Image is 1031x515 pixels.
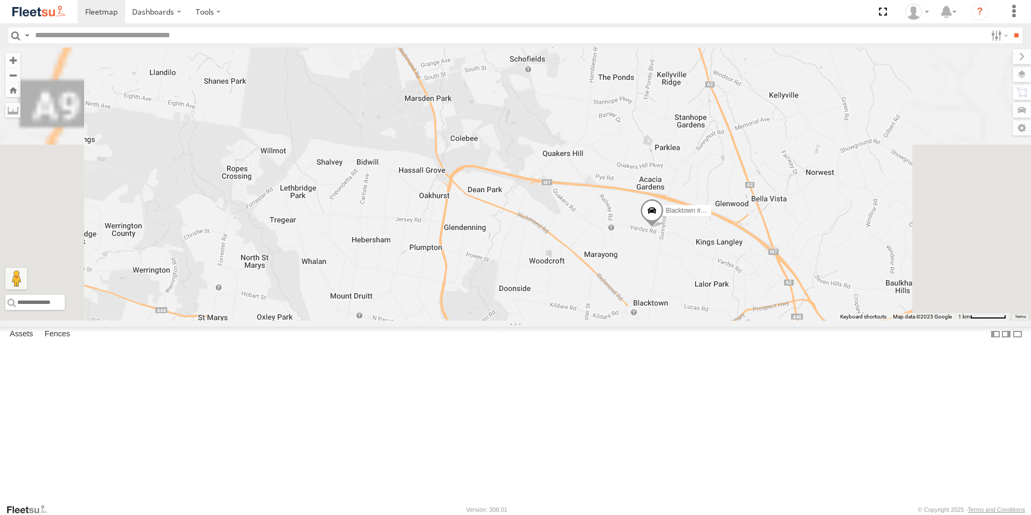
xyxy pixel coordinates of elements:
a: Visit our Website [6,504,56,515]
label: Dock Summary Table to the Left [990,327,1001,342]
img: fleetsu-logo-horizontal.svg [11,4,67,19]
div: © Copyright 2025 - [918,506,1025,513]
button: Zoom Home [5,83,20,97]
label: Search Query [23,28,31,43]
span: 1 km [958,314,970,320]
div: Version: 308.01 [466,506,507,513]
button: Zoom in [5,53,20,67]
button: Zoom out [5,67,20,83]
div: Adrian Singleton [902,4,933,20]
label: Search Filter Options [987,28,1010,43]
button: Drag Pegman onto the map to open Street View [5,268,27,289]
i: ? [971,3,988,21]
button: Keyboard shortcuts [840,313,886,321]
label: Assets [4,327,38,342]
span: Map data ©2025 Google [893,314,952,320]
button: Map Scale: 1 km per 63 pixels [955,313,1009,321]
a: Terms and Conditions [968,506,1025,513]
label: Map Settings [1013,120,1031,135]
span: Blacktown #1 (T09 - [PERSON_NAME]) [666,207,781,214]
label: Dock Summary Table to the Right [1001,327,1012,342]
label: Measure [5,103,20,118]
label: Hide Summary Table [1012,327,1023,342]
a: Terms (opens in new tab) [1015,315,1026,319]
label: Fences [39,327,75,342]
